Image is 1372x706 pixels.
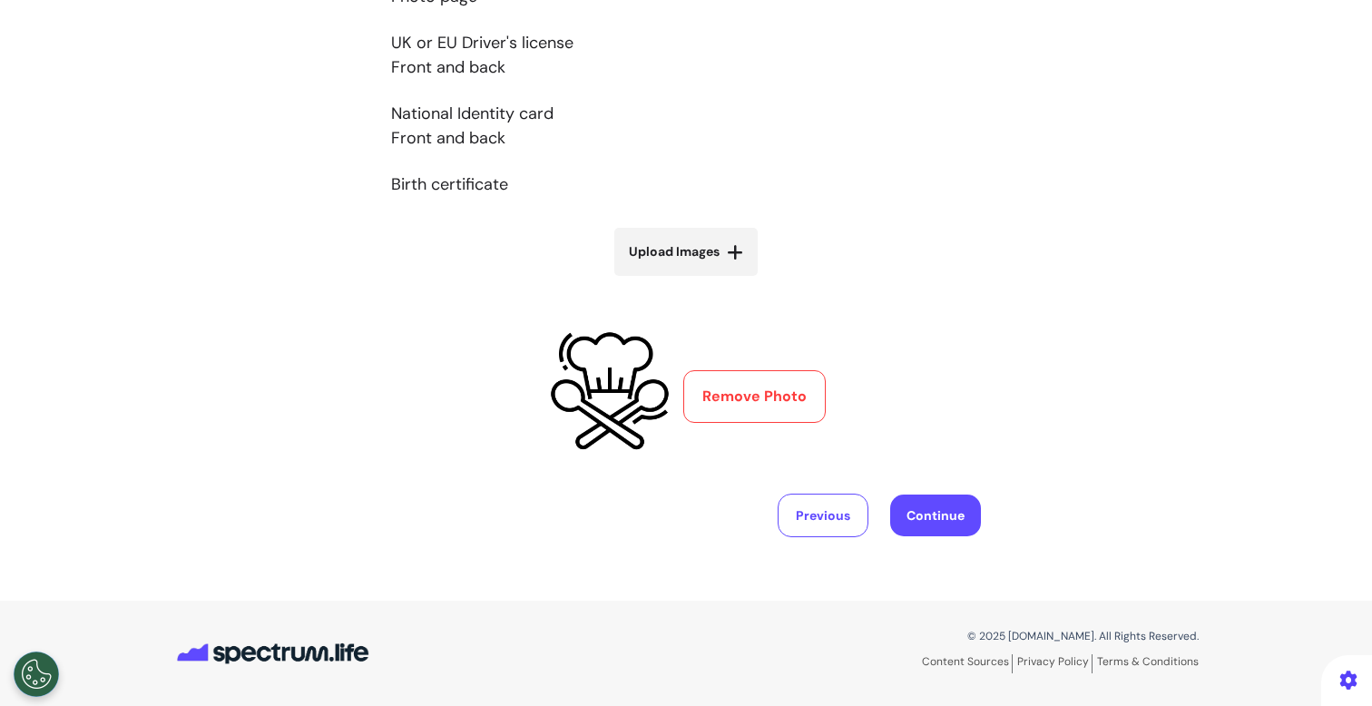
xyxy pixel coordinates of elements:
a: Terms & Conditions [1097,654,1199,669]
a: Content Sources [922,654,1013,673]
button: Remove Photo [683,370,826,423]
button: Previous [778,494,868,537]
button: Open Preferences [14,652,59,697]
img: Spectrum.Life logo [173,632,373,675]
p: National Identity card Front and back [391,102,981,151]
button: Continue [890,495,981,536]
img: Preview 1 [547,328,672,454]
p: © 2025 [DOMAIN_NAME]. All Rights Reserved. [700,628,1199,644]
span: Upload Images [629,242,720,261]
a: Privacy Policy [1017,654,1093,673]
p: UK or EU Driver's license Front and back [391,31,981,80]
p: Birth certificate [391,172,981,197]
